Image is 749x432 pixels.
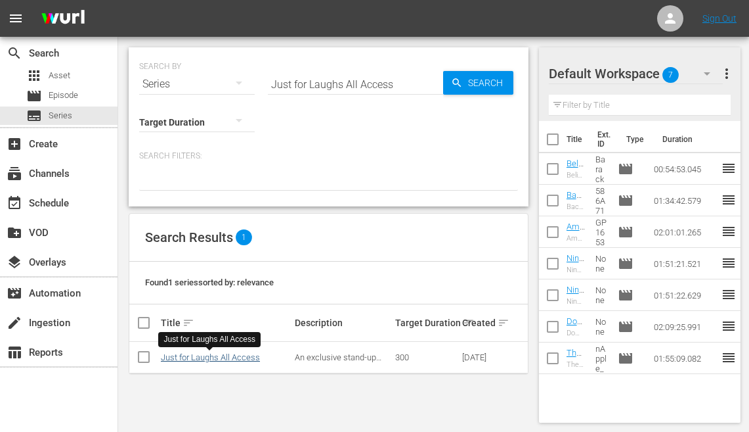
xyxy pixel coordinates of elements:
[567,121,589,158] th: Title
[590,343,612,374] td: GreenApple_TPM
[589,121,618,158] th: Ext. ID
[719,66,735,82] span: more_vert
[618,161,633,177] span: Episode
[462,315,492,331] div: Created
[618,256,633,272] span: Episode
[649,185,721,216] td: 01:34:42.579
[7,45,22,61] span: Search
[649,153,721,185] td: 00:54:53.045
[590,279,612,311] td: None
[721,224,737,239] span: reorder
[145,229,233,245] span: Search Results
[161,315,291,331] div: Title
[463,71,513,95] span: Search
[7,285,22,301] span: Automation
[7,166,22,181] span: Channels
[139,66,255,103] div: Series
[649,311,721,343] td: 02:09:25.991
[32,3,95,34] img: ans4CAIJ8jUAAAAAAAAAAAAAAAAAAAAAAAAgQb4GAAAAAAAAAAAAAAAAAAAAAAAAJMjXAAAAAAAAAAAAAAAAAAAAAAAAgAT5G...
[49,69,70,82] span: Asset
[649,216,721,248] td: 02:01:01.265
[26,108,42,124] span: Series
[590,153,612,185] td: Foundation_Believe_TheBarackObamaStory_Feature
[567,329,586,337] div: Domino: Battle of the Bones
[567,203,586,211] div: Back Then
[618,319,633,335] span: Episode
[590,311,612,343] td: None
[590,216,612,248] td: GP1653
[618,224,633,240] span: Episode
[26,88,42,104] span: Episode
[721,255,737,271] span: reorder
[462,352,492,362] div: [DATE]
[567,348,582,397] a: The Perfect Mate
[567,171,586,180] div: Believe: The [PERSON_NAME] Story
[567,190,585,220] a: Back Then
[721,350,737,366] span: reorder
[7,225,22,241] span: VOD
[161,352,260,362] a: Just for Laughs All Access
[702,13,737,24] a: Sign Out
[721,160,737,176] span: reorder
[236,229,252,245] span: 1
[49,109,72,122] span: Series
[719,58,735,89] button: more_vert
[395,352,458,362] div: 300
[549,55,723,92] div: Default Workspace
[567,158,585,247] a: Believe: The [PERSON_NAME] Story
[295,318,391,328] div: Description
[649,248,721,279] td: 01:51:21.521
[590,248,612,279] td: None
[49,89,78,102] span: Episode
[7,136,22,152] span: Create
[7,254,22,270] span: Overlays
[590,185,612,216] td: kn586A71D6
[567,297,586,306] div: Nine Divine
[649,279,721,311] td: 01:51:22.629
[567,360,586,369] div: The Perfect Mate
[721,318,737,334] span: reorder
[163,334,255,345] div: Just for Laughs All Access
[618,121,654,158] th: Type
[567,234,586,243] div: American Violet
[182,317,194,329] span: sort
[618,287,633,303] span: Episode
[567,222,585,261] a: American Violet
[721,192,737,208] span: reorder
[618,193,633,208] span: Episode
[618,350,633,366] span: Episode
[662,61,679,89] span: 7
[7,345,22,360] span: Reports
[26,68,42,84] span: Asset
[7,315,22,331] span: Ingestion
[139,151,518,162] p: Search Filters:
[649,343,721,374] td: 01:55:09.082
[8,11,24,26] span: menu
[654,121,733,158] th: Duration
[443,71,513,95] button: Search
[721,287,737,302] span: reorder
[567,285,585,314] a: Nine Divine
[567,316,585,385] a: Domino: Battle of the Bones
[145,277,274,287] span: Found 1 series sorted by: relevance
[395,315,458,331] div: Target Duration
[567,266,586,274] div: Nine Divine
[567,253,585,283] a: Nine Divine
[7,195,22,211] span: Schedule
